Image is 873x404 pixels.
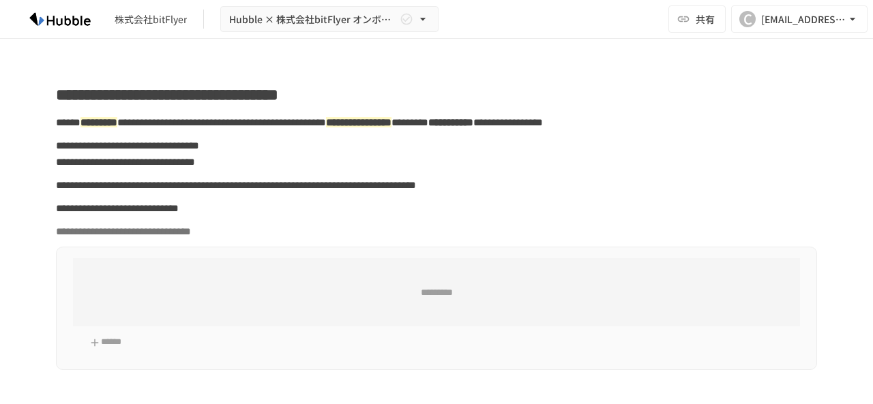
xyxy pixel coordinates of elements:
[731,5,868,33] button: C[EMAIL_ADDRESS][DOMAIN_NAME]
[16,8,104,30] img: HzDRNkGCf7KYO4GfwKnzITak6oVsp5RHeZBEM1dQFiQ
[229,11,397,28] span: Hubble × 株式会社bitFlyer オンボーディングプロジェクト
[761,11,846,28] div: [EMAIL_ADDRESS][DOMAIN_NAME]
[220,6,439,33] button: Hubble × 株式会社bitFlyer オンボーディングプロジェクト
[115,12,187,27] div: 株式会社bitFlyer
[696,12,715,27] span: 共有
[668,5,726,33] button: 共有
[739,11,756,27] div: C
